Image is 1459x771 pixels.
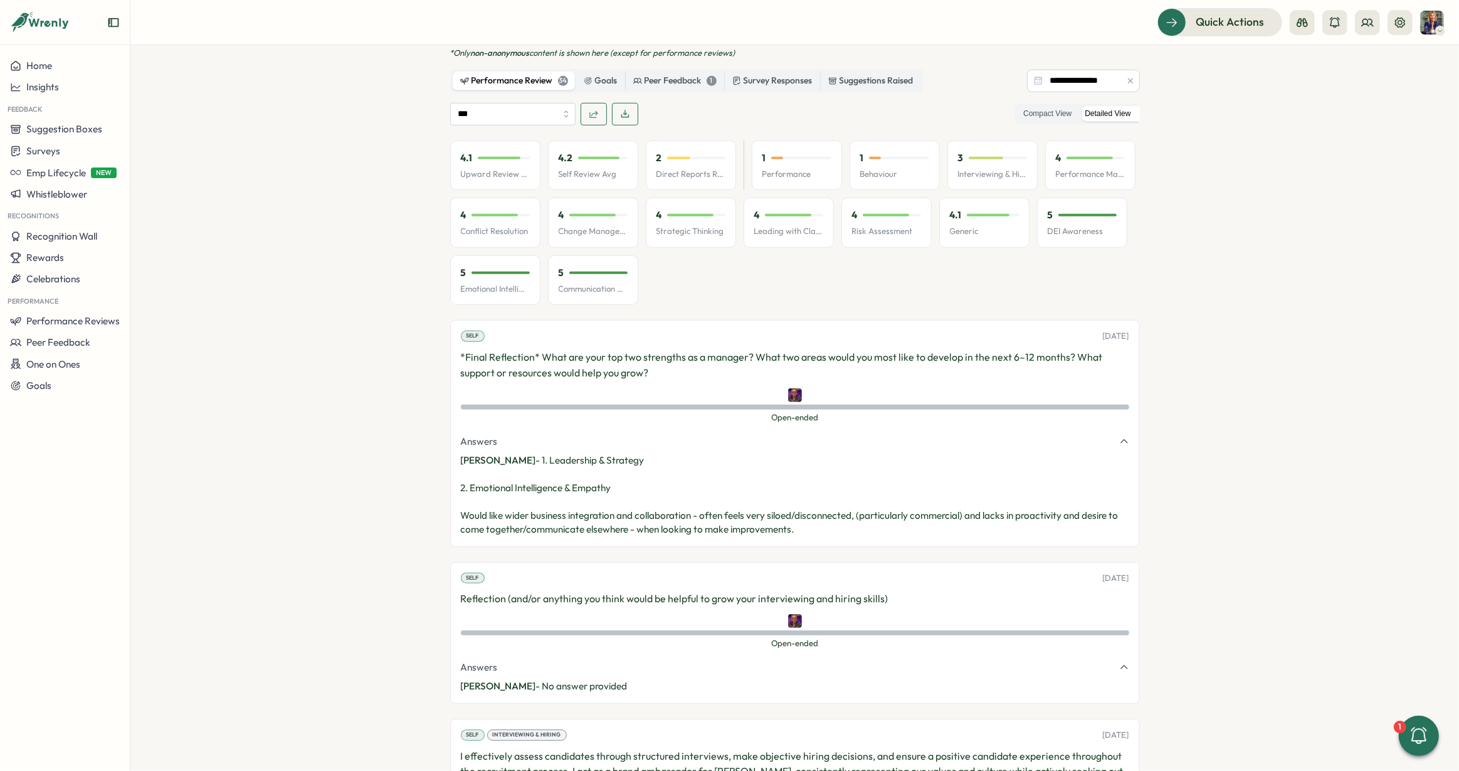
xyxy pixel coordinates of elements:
[107,16,120,29] button: Expand sidebar
[26,81,59,93] span: Insights
[762,151,766,165] p: 1
[450,48,1140,59] p: *Only content is shown here (except for performance reviews)
[950,226,1019,237] p: Generic
[860,151,864,165] p: 1
[559,169,628,180] p: Self Review Avg
[461,169,530,180] p: Upward Review Avg
[732,74,813,88] div: Survey Responses
[26,60,52,72] span: Home
[1017,106,1078,122] label: Compact View
[461,331,485,342] div: Self
[958,169,1027,180] p: Interviewing & Hiring
[559,266,564,280] p: 5
[950,208,962,222] p: 4.1
[461,151,473,165] p: 4.1
[461,661,498,674] span: Answers
[788,614,802,628] img: Adrian Pearcey
[860,169,929,180] p: Behaviour
[460,74,568,88] div: Performance Review
[1103,331,1129,342] p: [DATE]
[26,358,80,370] span: One on Ones
[754,208,760,222] p: 4
[26,188,87,200] span: Whistleblower
[852,208,858,222] p: 4
[26,123,102,135] span: Suggestion Boxes
[461,591,1129,607] p: Reflection (and/or anything you think would be helpful to grow your interviewing and hiring skills)
[26,315,120,327] span: Performance Reviews
[26,167,86,179] span: Emp Lifecycle
[788,388,802,402] img: Adrian Pearcey
[461,454,1129,536] p: - 1. Leadership & Strategy 2. Emotional Intelligence & Empathy Would like wider business integrat...
[461,638,1129,649] span: Open-ended
[26,145,60,157] span: Surveys
[656,226,725,237] p: Strategic Thinking
[461,454,536,466] span: [PERSON_NAME]
[487,730,567,741] div: Interviewing & Hiring
[1056,151,1061,165] p: 4
[26,230,97,242] span: Recognition Wall
[461,573,485,584] div: Self
[461,349,1129,381] p: *Final Reflection* What are your top two strengths as a manager? What two areas would you most li...
[633,74,717,88] div: Peer Feedback
[1420,11,1444,35] img: Hanna Smith
[1056,169,1125,180] p: Performance Management
[461,435,498,449] span: Answers
[461,284,530,295] p: Emotional Intelligence
[656,208,662,222] p: 4
[1048,226,1117,237] p: DEI Awareness
[26,252,64,263] span: Rewards
[852,226,921,237] p: Risk Assessment
[461,661,1129,674] button: Answers
[461,730,485,741] div: Self
[656,151,662,165] p: 2
[559,284,628,295] p: Communication Skills
[461,208,466,222] p: 4
[471,48,530,58] span: non-anonymous
[461,412,1129,423] span: Open-ended
[828,74,914,88] div: Suggestions Raised
[461,679,1129,693] p: - No answer provided
[1399,716,1439,756] button: 1
[559,151,573,165] p: 4.2
[26,336,90,348] span: Peer Feedback
[1103,730,1129,741] p: [DATE]
[559,226,628,237] p: Change Management
[461,266,466,280] p: 5
[584,74,618,88] div: Goals
[1196,14,1264,30] span: Quick Actions
[1078,106,1137,122] label: Detailed View
[26,380,51,391] span: Goals
[461,680,536,692] span: [PERSON_NAME]
[958,151,964,165] p: 3
[461,435,1129,449] button: Answers
[762,169,831,180] p: Performance
[1103,573,1129,584] p: [DATE]
[754,226,823,237] p: Leading with Clarity & Confidence
[707,76,717,86] div: 1
[558,76,568,86] div: 34
[656,169,725,180] p: Direct Reports Review Avg
[91,167,117,178] span: NEW
[559,208,564,222] p: 4
[461,226,530,237] p: Conflict Resolution
[26,273,80,285] span: Celebrations
[1157,8,1282,36] button: Quick Actions
[1394,721,1406,733] div: 1
[1048,208,1053,222] p: 5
